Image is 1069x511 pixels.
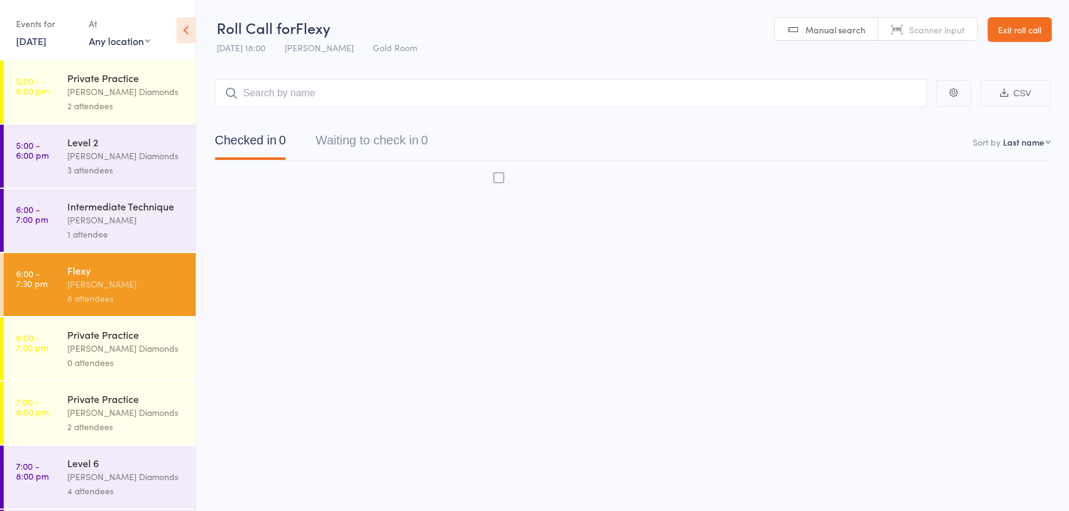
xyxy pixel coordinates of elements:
[67,227,185,241] div: 1 attendee
[279,133,286,147] div: 0
[909,23,965,36] span: Scanner input
[89,34,150,48] div: Any location
[67,405,185,420] div: [PERSON_NAME] Diamonds
[4,60,196,123] a: 5:00 -6:00 pmPrivate Practice[PERSON_NAME] Diamonds2 attendees
[4,189,196,252] a: 6:00 -7:00 pmIntermediate Technique[PERSON_NAME]1 attendee
[16,14,77,34] div: Events for
[4,253,196,316] a: 6:00 -7:30 pmFlexy[PERSON_NAME]8 attendees
[1003,136,1044,148] div: Last name
[67,392,185,405] div: Private Practice
[67,71,185,85] div: Private Practice
[16,140,49,160] time: 5:00 - 6:00 pm
[67,85,185,99] div: [PERSON_NAME] Diamonds
[988,17,1052,42] a: Exit roll call
[421,133,428,147] div: 0
[67,149,185,163] div: [PERSON_NAME] Diamonds
[805,23,865,36] span: Manual search
[217,17,296,38] span: Roll Call for
[67,135,185,149] div: Level 2
[215,127,286,160] button: Checked in0
[67,291,185,305] div: 8 attendees
[67,355,185,370] div: 0 attendees
[67,213,185,227] div: [PERSON_NAME]
[16,76,49,96] time: 5:00 - 6:00 pm
[16,268,48,288] time: 6:00 - 7:30 pm
[296,17,330,38] span: Flexy
[16,333,48,352] time: 6:00 - 7:00 pm
[67,328,185,341] div: Private Practice
[67,470,185,484] div: [PERSON_NAME] Diamonds
[217,41,265,54] span: [DATE] 18:00
[4,317,196,380] a: 6:00 -7:00 pmPrivate Practice[PERSON_NAME] Diamonds0 attendees
[4,446,196,509] a: 7:00 -8:00 pmLevel 6[PERSON_NAME] Diamonds4 attendees
[315,127,428,160] button: Waiting to check in0
[67,484,185,498] div: 4 attendees
[67,277,185,291] div: [PERSON_NAME]
[373,41,417,54] span: Gold Room
[973,136,1000,148] label: Sort by
[16,461,49,481] time: 7:00 - 8:00 pm
[215,79,927,107] input: Search by name
[67,456,185,470] div: Level 6
[89,14,150,34] div: At
[16,204,48,224] time: 6:00 - 7:00 pm
[4,381,196,444] a: 7:00 -8:00 pmPrivate Practice[PERSON_NAME] Diamonds2 attendees
[980,80,1050,107] button: CSV
[67,341,185,355] div: [PERSON_NAME] Diamonds
[16,34,46,48] a: [DATE]
[16,397,49,417] time: 7:00 - 8:00 pm
[67,420,185,434] div: 2 attendees
[67,163,185,177] div: 3 attendees
[285,41,354,54] span: [PERSON_NAME]
[67,99,185,113] div: 2 attendees
[67,199,185,213] div: Intermediate Technique
[67,264,185,277] div: Flexy
[4,125,196,188] a: 5:00 -6:00 pmLevel 2[PERSON_NAME] Diamonds3 attendees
